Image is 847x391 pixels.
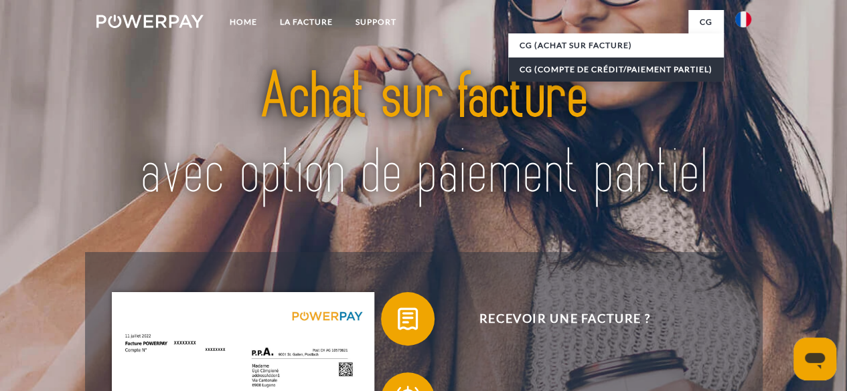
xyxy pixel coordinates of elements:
[735,11,751,27] img: fr
[688,10,724,34] a: CG
[793,338,836,380] iframe: Bouton de lancement de la fenêtre de messagerie
[268,10,343,34] a: LA FACTURE
[400,292,728,346] span: Recevoir une facture ?
[508,57,724,82] a: CG (Compte de crédit/paiement partiel)
[381,292,729,346] button: Recevoir une facture ?
[96,15,204,28] img: logo-powerpay-white.svg
[391,302,425,336] img: qb_bill.svg
[508,33,724,57] a: CG (achat sur facture)
[129,39,719,231] img: title-powerpay_fr.svg
[343,10,407,34] a: Support
[218,10,268,34] a: Home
